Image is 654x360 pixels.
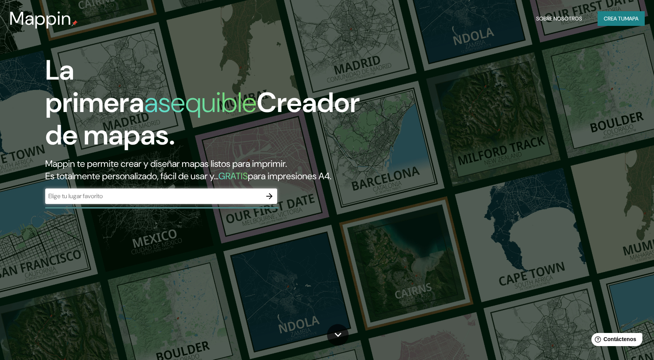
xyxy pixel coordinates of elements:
[625,15,639,22] font: mapa
[248,170,331,182] font: para impresiones A4.
[218,170,248,182] font: GRATIS
[72,20,78,26] img: pin de mapeo
[45,170,218,182] font: Es totalmente personalizado, fácil de usar y...
[45,158,287,170] font: Mappin te permite crear y diseñar mapas listos para imprimir.
[536,15,582,22] font: Sobre nosotros
[144,85,257,121] font: asequible
[9,6,72,31] font: Mappin
[585,330,645,352] iframe: Lanzador de widgets de ayuda
[45,52,144,121] font: La primera
[533,11,585,26] button: Sobre nosotros
[45,192,262,200] input: Elige tu lugar favorito
[598,11,645,26] button: Crea tumapa
[604,15,625,22] font: Crea tu
[45,85,360,153] font: Creador de mapas.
